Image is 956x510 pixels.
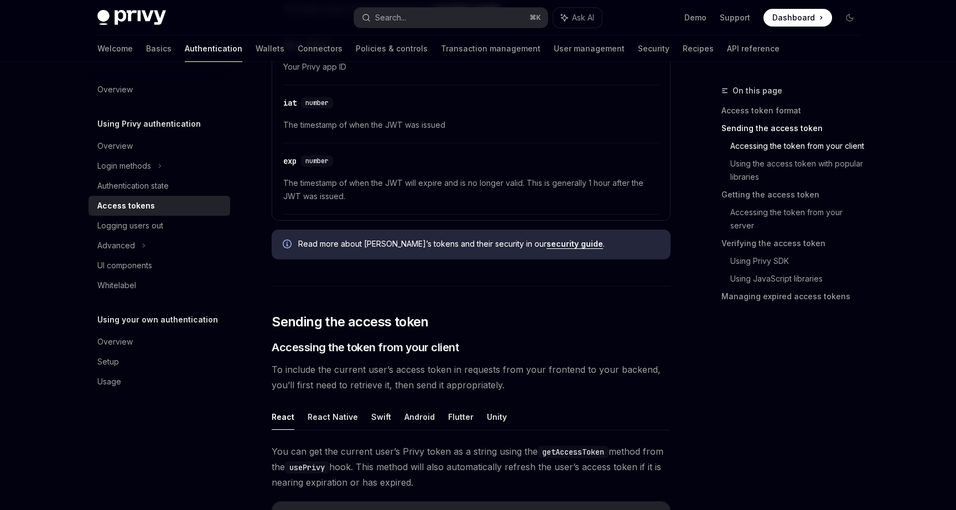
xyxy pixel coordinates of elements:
[89,80,230,100] a: Overview
[97,313,218,326] h5: Using your own authentication
[89,256,230,275] a: UI components
[285,461,329,473] code: usePrivy
[89,176,230,196] a: Authentication state
[283,118,659,132] span: The timestamp of when the JWT was issued
[283,176,659,203] span: The timestamp of when the JWT will expire and is no longer valid. This is generally 1 hour after ...
[730,204,867,235] a: Accessing the token from your server
[89,332,230,352] a: Overview
[146,35,172,62] a: Basics
[97,279,136,292] div: Whitelabel
[97,159,151,173] div: Login methods
[684,12,706,23] a: Demo
[721,235,867,252] a: Verifying the access token
[97,355,119,368] div: Setup
[272,362,671,393] span: To include the current user’s access token in requests from your frontend to your backend, you’ll...
[97,199,155,212] div: Access tokens
[841,9,859,27] button: Toggle dark mode
[721,186,867,204] a: Getting the access token
[97,117,201,131] h5: Using Privy authentication
[538,446,609,458] code: getAccessToken
[283,60,659,74] span: Your Privy app ID
[730,252,867,270] a: Using Privy SDK
[256,35,284,62] a: Wallets
[89,275,230,295] a: Whitelabel
[272,340,459,355] span: Accessing the token from your client
[283,240,294,251] svg: Info
[441,35,541,62] a: Transaction management
[375,11,406,24] div: Search...
[97,179,169,192] div: Authentication state
[721,119,867,137] a: Sending the access token
[298,238,659,249] span: Read more about [PERSON_NAME]’s tokens and their security in our .
[547,239,603,249] a: security guide
[89,352,230,372] a: Setup
[308,404,358,430] button: React Native
[730,270,867,288] a: Using JavaScript libraries
[89,372,230,392] a: Usage
[553,8,602,28] button: Ask AI
[272,404,294,430] button: React
[272,444,671,490] span: You can get the current user’s Privy token as a string using the method from the hook. This metho...
[185,35,242,62] a: Authentication
[97,139,133,153] div: Overview
[487,404,507,430] button: Unity
[305,157,329,165] span: number
[97,259,152,272] div: UI components
[721,102,867,119] a: Access token format
[371,404,391,430] button: Swift
[404,404,435,430] button: Android
[97,239,135,252] div: Advanced
[89,196,230,216] a: Access tokens
[97,219,163,232] div: Logging users out
[727,35,780,62] a: API reference
[354,8,548,28] button: Search...⌘K
[763,9,832,27] a: Dashboard
[97,35,133,62] a: Welcome
[720,12,750,23] a: Support
[356,35,428,62] a: Policies & controls
[272,313,429,331] span: Sending the access token
[638,35,669,62] a: Security
[97,83,133,96] div: Overview
[97,10,166,25] img: dark logo
[97,375,121,388] div: Usage
[730,137,867,155] a: Accessing the token from your client
[89,216,230,236] a: Logging users out
[283,97,297,108] div: iat
[772,12,815,23] span: Dashboard
[572,12,594,23] span: Ask AI
[683,35,714,62] a: Recipes
[529,13,541,22] span: ⌘ K
[721,288,867,305] a: Managing expired access tokens
[730,155,867,186] a: Using the access token with popular libraries
[298,35,342,62] a: Connectors
[305,98,329,107] span: number
[448,404,474,430] button: Flutter
[732,84,782,97] span: On this page
[89,136,230,156] a: Overview
[283,155,297,166] div: exp
[97,335,133,348] div: Overview
[554,35,625,62] a: User management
